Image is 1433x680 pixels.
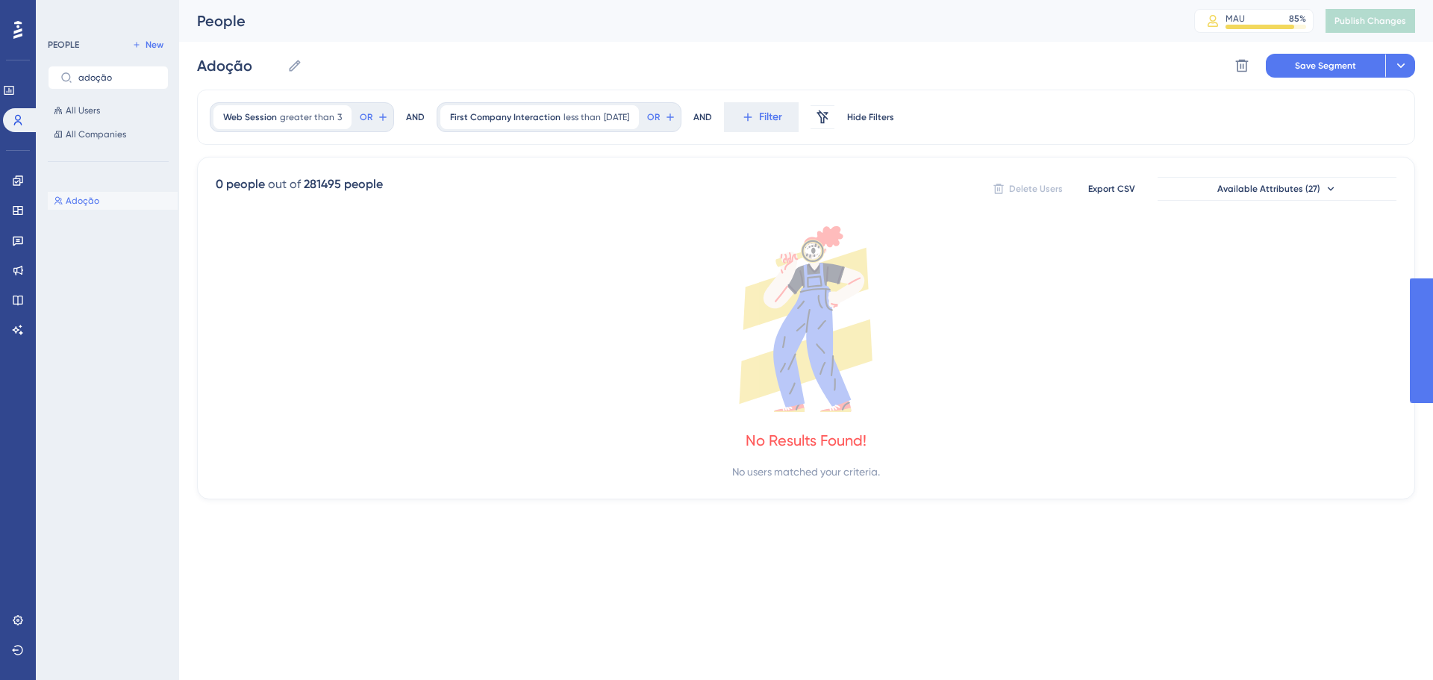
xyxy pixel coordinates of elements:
button: Save Segment [1266,54,1385,78]
span: All Companies [66,128,126,140]
span: First Company Interaction [450,111,561,123]
span: Adoção [66,195,99,207]
button: All Users [48,102,169,119]
span: Hide Filters [847,111,894,123]
span: greater than [280,111,334,123]
div: MAU [1226,13,1245,25]
div: AND [406,102,425,132]
button: New [127,36,169,54]
iframe: UserGuiding AI Assistant Launcher [1370,621,1415,666]
input: Segment Name [197,55,281,76]
div: 281495 people [304,175,383,193]
div: No Results Found! [746,430,867,451]
div: PEOPLE [48,39,79,51]
span: 3 [337,111,342,123]
span: Delete Users [1009,183,1063,195]
button: Delete Users [990,177,1065,201]
div: AND [693,102,712,132]
div: 0 people [216,175,265,193]
span: Publish Changes [1334,15,1406,27]
span: Save Segment [1295,60,1356,72]
span: Filter [759,108,782,126]
span: Available Attributes (27) [1217,183,1320,195]
span: OR [360,111,372,123]
span: Web Session [223,111,277,123]
button: Adoção [48,192,178,210]
div: 85 % [1289,13,1306,25]
button: Export CSV [1074,177,1149,201]
button: Publish Changes [1326,9,1415,33]
div: No users matched your criteria. [732,463,880,481]
div: out of [268,175,301,193]
button: Available Attributes (27) [1158,177,1396,201]
span: Export CSV [1088,183,1135,195]
input: Search [78,72,156,83]
button: OR [645,105,678,129]
span: All Users [66,105,100,116]
span: New [146,39,163,51]
button: All Companies [48,125,169,143]
span: [DATE] [604,111,629,123]
button: OR [358,105,390,129]
span: OR [647,111,660,123]
button: Hide Filters [846,105,894,129]
span: less than [563,111,601,123]
div: People [197,10,1157,31]
button: Filter [724,102,799,132]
